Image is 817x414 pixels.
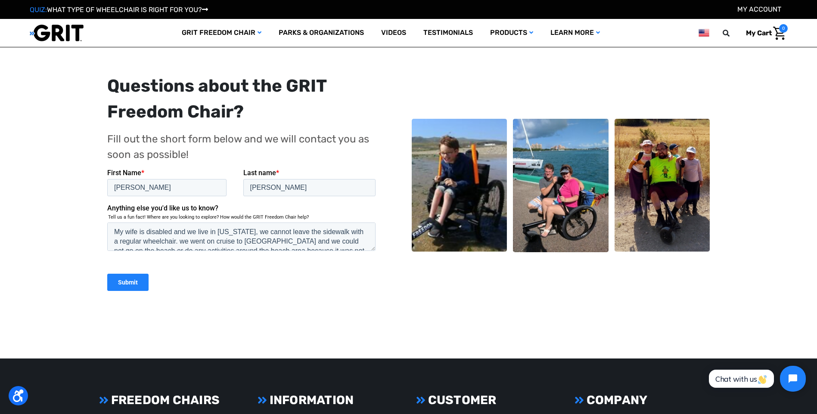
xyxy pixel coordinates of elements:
[746,29,772,37] span: My Cart
[270,19,373,47] a: Parks & Organizations
[30,6,208,14] a: QUIZ:WHAT TYPE OF WHEELCHAIR IS RIGHT FOR YOU?
[99,393,242,408] h3: FREEDOM CHAIRS
[416,393,559,408] h3: CUSTOMER
[773,27,786,40] img: Cart
[415,19,482,47] a: Testimonials
[30,6,47,14] span: QUIZ:
[482,19,542,47] a: Products
[107,131,379,162] p: Fill out the short form below and we will contact you as soon as possible!
[107,169,379,298] iframe: Form 1
[258,393,401,408] h3: INFORMATION
[739,24,788,42] a: Cart with 0 items
[30,24,84,42] img: GRIT All-Terrain Wheelchair and Mobility Equipment
[737,5,781,13] a: Account
[575,393,718,408] h3: COMPANY
[107,73,379,125] div: Questions about the GRIT Freedom Chair?
[727,24,739,42] input: Search
[542,19,609,47] a: Learn More
[173,19,270,47] a: GRIT Freedom Chair
[699,28,709,38] img: us.png
[779,24,788,33] span: 0
[373,19,415,47] a: Videos
[699,358,813,399] iframe: Tidio Chat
